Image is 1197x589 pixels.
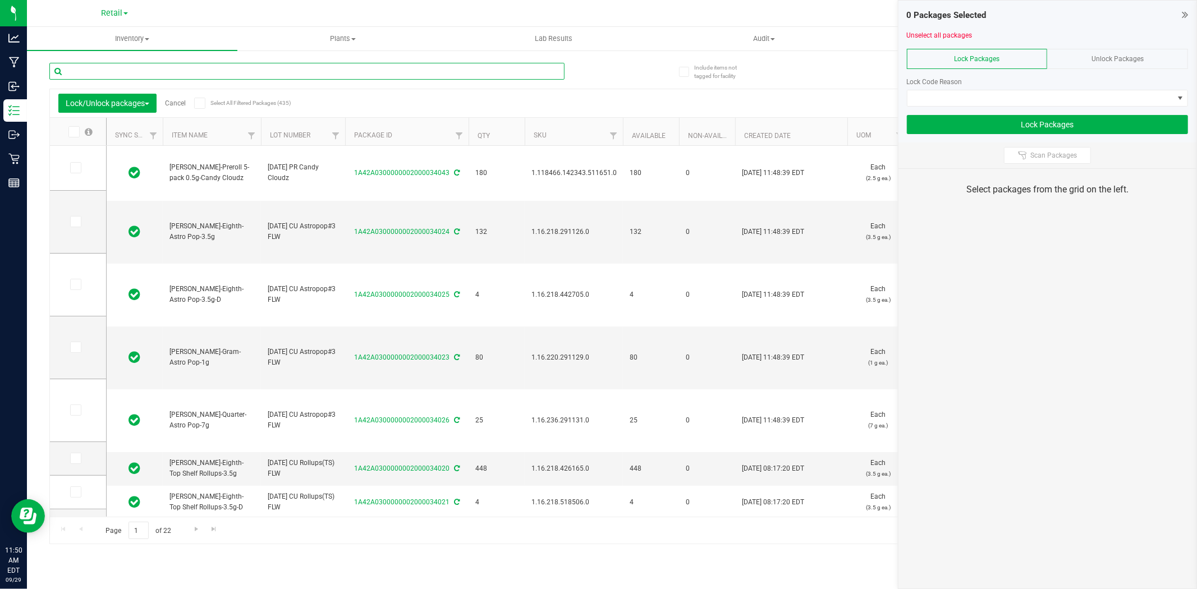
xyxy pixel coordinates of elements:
span: 1.118466.142343.511651.0 [531,168,617,178]
span: In Sync [129,494,141,510]
span: Each [854,162,902,183]
span: Each [854,221,902,242]
span: [PERSON_NAME]-Eighth-Top Shelf Rollups-3.5g-D [169,491,254,513]
span: [DATE] 11:48:39 EDT [742,352,804,363]
inline-svg: Manufacturing [8,57,20,68]
span: Sync from Compliance System [452,353,460,361]
iframe: Resource center [11,499,45,533]
span: Sync from Compliance System [452,498,460,506]
inline-svg: Inventory [8,105,20,116]
span: [DATE] CU Astropop#3 FLW [268,347,338,368]
span: 1.16.218.426165.0 [531,463,616,474]
span: Sync from Compliance System [452,464,460,472]
a: 1A42A0300000002000034043 [354,169,450,177]
span: 448 [475,463,518,474]
button: Lock Packages [907,115,1188,134]
a: UOM [856,131,871,139]
a: Go to the last page [206,522,222,537]
a: Item Name [172,131,208,139]
span: Lock Code Reason [907,78,962,86]
a: 1A42A0300000002000034021 [354,498,450,506]
inline-svg: Inbound [8,81,20,92]
input: Search Package ID, Item Name, SKU, Lot or Part Number... [49,63,565,80]
a: Sync Status [115,131,158,139]
button: Scan Packages [1004,147,1091,164]
span: [DATE] CU Astropop#3 FLW [268,284,338,305]
span: 0 [686,352,728,363]
div: Select packages from the grid on the left. [912,183,1182,196]
a: Lot Number [270,131,310,139]
inline-svg: Reports [8,177,20,188]
span: In Sync [129,224,141,240]
span: [DATE] 08:17:20 EDT [742,463,804,474]
a: Filter [144,126,163,145]
span: 0 [686,497,728,508]
a: Audit [659,27,869,50]
span: [DATE] CU Rollups(TS) FLW [268,458,338,479]
span: [DATE] CU Rollups(TS) FLW [268,491,338,513]
p: (3.5 g ea.) [854,294,902,305]
span: 4 [630,289,672,300]
a: 1A42A0300000002000034026 [354,416,450,424]
a: Available [632,132,666,140]
span: 0 [686,168,728,178]
span: 1.16.218.291126.0 [531,227,616,237]
span: Each [854,458,902,479]
span: 0 [686,415,728,426]
button: Lock/Unlock packages [58,94,157,113]
span: 0 [686,463,728,474]
span: Each [854,284,902,305]
a: Filter [327,126,345,145]
span: Sync from Compliance System [452,228,460,236]
span: In Sync [129,165,141,181]
span: [PERSON_NAME]-Eighth-Astro Pop-3.5g [169,221,254,242]
span: Retail [101,8,122,18]
span: Select All Filtered Packages (435) [210,100,267,106]
span: Lock Packages [955,55,1000,63]
span: [DATE] 11:48:39 EDT [742,168,804,178]
span: [PERSON_NAME]-Quarter-Astro Pop-7g [169,409,254,431]
span: Each [854,491,902,513]
a: 1A42A0300000002000034023 [354,353,450,361]
span: 1.16.218.518506.0 [531,497,616,508]
a: Lab Results [448,27,659,50]
p: (7 g ea.) [854,420,902,431]
span: 1.16.220.291129.0 [531,352,616,363]
span: [DATE] PR Candy Cloudz [268,162,338,183]
span: [PERSON_NAME]-Preroll 5-pack 0.5g-Candy Cloudz [169,162,254,183]
span: 180 [475,168,518,178]
span: Sync from Compliance System [452,291,460,298]
p: 11:50 AM EDT [5,545,22,576]
span: 80 [630,352,672,363]
span: 4 [630,497,672,508]
span: In Sync [129,287,141,302]
span: 1.16.236.291131.0 [531,415,616,426]
span: Audit [659,34,869,44]
span: 448 [630,463,672,474]
span: 0 [686,289,728,300]
span: In Sync [129,349,141,365]
span: [DATE] CU Astropop#3 FLW [268,409,338,431]
span: In Sync [129,461,141,476]
a: Plants [237,27,448,50]
span: Lab Results [520,34,588,44]
a: Qty [478,132,490,140]
span: [DATE] CU Astropop#3 FLW [268,221,338,242]
span: 25 [475,415,518,426]
a: Non-Available [688,132,738,140]
p: (3.5 g ea.) [854,502,902,513]
span: In Sync [129,412,141,428]
a: 1A42A0300000002000034025 [354,291,450,298]
span: [PERSON_NAME]-Gram-Astro Pop-1g [169,347,254,368]
span: Inventory [27,34,237,44]
a: Filter [450,126,469,145]
p: (2.5 g ea.) [854,173,902,183]
span: [DATE] 11:48:39 EDT [742,289,804,300]
span: Lock/Unlock packages [66,99,149,108]
span: Each [854,347,902,368]
a: Go to the next page [188,522,204,537]
a: Cancel [165,99,186,107]
input: 1 [129,522,149,539]
inline-svg: Retail [8,153,20,164]
span: 180 [630,168,672,178]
